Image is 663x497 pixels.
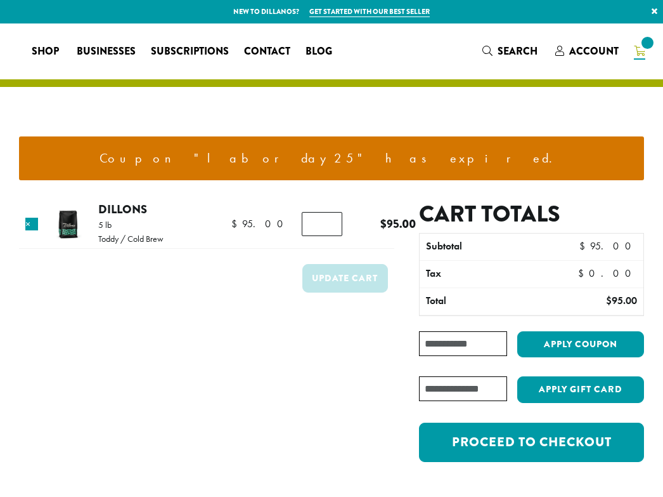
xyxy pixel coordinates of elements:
th: Tax [420,261,572,288]
span: Blog [306,44,332,60]
img: Dillons [48,204,89,245]
span: Contact [244,44,290,60]
span: Subscriptions [151,44,229,60]
li: Coupon "laborday25" has expired. [29,147,634,171]
span: $ [231,217,242,230]
span: $ [606,294,612,307]
a: Proceed to checkout [419,423,644,462]
span: Shop [32,44,59,60]
span: Account [569,44,619,58]
a: Get started with our best seller [309,6,430,17]
button: Apply coupon [517,331,644,357]
th: Subtotal [420,234,554,260]
th: Total [420,288,554,315]
span: $ [380,215,387,232]
a: Dillons [98,201,147,218]
span: $ [579,239,590,253]
bdi: 95.00 [380,215,416,232]
span: Businesses [77,44,136,60]
bdi: 0.00 [578,267,637,280]
a: Remove this item [25,218,38,230]
p: Toddy / Cold Brew [98,234,164,243]
bdi: 95.00 [579,239,637,253]
p: 5 lb [98,220,164,229]
a: Search [475,41,548,62]
bdi: 95.00 [231,217,289,230]
bdi: 95.00 [606,294,637,307]
button: Update cart [302,264,388,293]
span: Search [498,44,537,58]
button: Apply Gift Card [517,376,644,403]
span: $ [578,267,589,280]
h2: Cart totals [419,201,644,228]
input: Product quantity [302,212,342,236]
a: Shop [24,41,69,62]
